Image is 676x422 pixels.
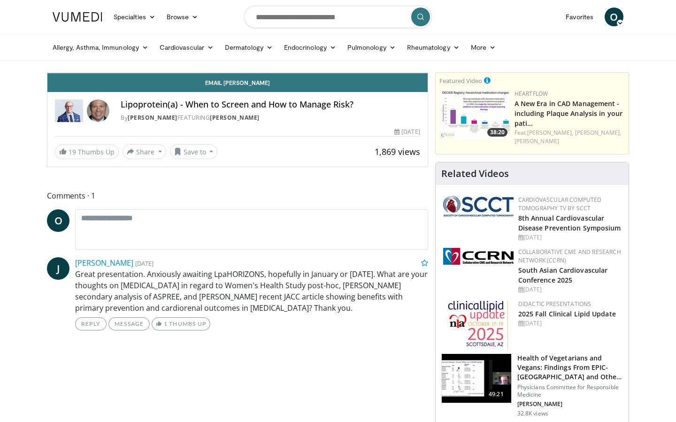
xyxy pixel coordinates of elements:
a: J [47,257,69,280]
a: [PERSON_NAME] [128,114,177,122]
a: 8th Annual Cardiovascular Disease Prevention Symposium [518,214,621,232]
span: 19 [69,147,76,156]
a: Browse [161,8,204,26]
a: 2025 Fall Clinical Lipid Update [518,309,616,318]
img: Avatar [87,100,109,122]
div: Feat. [515,129,625,146]
div: [DATE] [394,128,420,136]
a: Reply [75,317,107,330]
span: 49:21 [485,390,507,399]
a: Email [PERSON_NAME] [47,73,428,92]
a: Endocrinology [278,38,342,57]
a: Cardiovascular Computed Tomography TV by SCCT [518,196,602,212]
a: O [605,8,623,26]
button: Share [123,144,166,159]
a: 19 Thumbs Up [55,145,119,159]
a: Collaborative CME and Research Network (CCRN) [518,248,621,264]
a: O [47,209,69,232]
a: [PERSON_NAME] [75,258,133,268]
span: Comments 1 [47,190,428,202]
a: 1 Thumbs Up [152,317,210,330]
img: d65bce67-f81a-47c5-b47d-7b8806b59ca8.jpg.150x105_q85_autocrop_double_scale_upscale_version-0.2.jpg [448,300,508,349]
a: A New Era in CAD Management - including Plaque Analysis in your pati… [515,99,622,128]
img: a04ee3ba-8487-4636-b0fb-5e8d268f3737.png.150x105_q85_autocrop_double_scale_upscale_version-0.2.png [443,248,514,265]
a: Pulmonology [342,38,401,57]
a: Heartflow [515,90,548,98]
h3: Health of Vegetarians and Vegans: Findings From EPIC-[GEOGRAPHIC_DATA] and Othe… [517,353,623,382]
h4: Lipoprotein(a) - When to Screen and How to Manage Risk? [121,100,420,110]
small: Featured Video [439,77,482,85]
p: Physicians Committee for Responsible Medicine [517,384,623,399]
a: Rheumatology [401,38,465,57]
span: 38:20 [487,128,507,137]
small: [DATE] [135,259,154,268]
a: 38:20 [439,90,510,139]
a: 49:21 Health of Vegetarians and Vegans: Findings From EPIC-[GEOGRAPHIC_DATA] and Othe… Physicians... [441,353,623,417]
img: VuMedi Logo [53,12,102,22]
a: Cardiovascular [154,38,219,57]
div: [DATE] [518,285,621,294]
img: 51a70120-4f25-49cc-93a4-67582377e75f.png.150x105_q85_autocrop_double_scale_upscale_version-0.2.png [443,196,514,216]
img: 606f2b51-b844-428b-aa21-8c0c72d5a896.150x105_q85_crop-smart_upscale.jpg [442,354,511,403]
input: Search topics, interventions [244,6,432,28]
h4: Related Videos [441,168,509,179]
span: 1 [164,320,168,327]
a: Allergy, Asthma, Immunology [47,38,154,57]
div: Didactic Presentations [518,300,621,308]
img: Dr. Robert S. Rosenson [55,100,83,122]
a: More [465,38,501,57]
div: [DATE] [518,233,621,242]
a: Dermatology [219,38,278,57]
div: By FEATURING [121,114,420,122]
a: [PERSON_NAME], [527,129,573,137]
a: Specialties [108,8,161,26]
p: Great presentation. Anxiously awaiting LpaHORIZONS, hopefully in January or [DATE]. What are your... [75,269,428,314]
p: 32.8K views [517,410,548,417]
img: 738d0e2d-290f-4d89-8861-908fb8b721dc.150x105_q85_crop-smart_upscale.jpg [439,90,510,139]
a: South Asian Cardiovascular Conference 2025 [518,266,608,284]
span: 1,869 views [375,146,420,157]
div: [DATE] [518,319,621,328]
a: [PERSON_NAME] [210,114,260,122]
a: [PERSON_NAME], [575,129,621,137]
button: Save to [170,144,218,159]
a: Favorites [560,8,599,26]
a: Message [108,317,150,330]
a: [PERSON_NAME] [515,137,559,145]
p: [PERSON_NAME] [517,400,623,408]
